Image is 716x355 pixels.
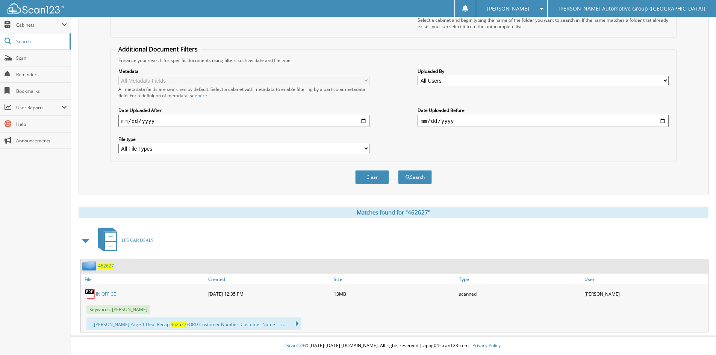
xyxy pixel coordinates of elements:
a: Type [457,274,583,284]
span: Announcements [16,137,67,144]
label: File type [118,136,369,142]
label: Metadata [118,68,369,74]
div: 13MB [332,286,457,301]
div: [DATE] 12:35 PM [206,286,332,301]
a: 462627 [98,263,114,269]
a: User [583,274,708,284]
span: Keywords: [PERSON_NAME] [86,305,150,314]
span: User Reports [16,104,62,111]
a: IN OFFICE [96,291,116,297]
input: start [118,115,369,127]
iframe: Chat Widget [678,319,716,355]
button: Clear [355,170,389,184]
span: [PERSON_NAME] [487,6,529,11]
span: Scan123 [286,342,304,349]
input: end [418,115,669,127]
span: Bookmarks [16,88,67,94]
a: here [197,92,207,99]
span: Help [16,121,67,127]
div: Select a cabinet and begin typing the name of the folder you want to search in. If the name match... [418,17,669,30]
img: scan123-logo-white.svg [8,3,64,14]
span: Cabinets [16,22,62,28]
a: LFS CAR DEALS [94,225,154,255]
span: Reminders [16,71,67,78]
label: Uploaded By [418,68,669,74]
div: [PERSON_NAME] [583,286,708,301]
label: Date Uploaded Before [418,107,669,113]
label: Date Uploaded After [118,107,369,113]
legend: Additional Document Filters [115,45,201,53]
div: © [DATE]-[DATE] [DOMAIN_NAME]. All rights reserved | appg04-scan123-com | [71,337,716,355]
div: ... [PERSON_NAME] Page 1 Deal Recap: FORD Customer Number: Customer Name ... : ... [86,317,301,330]
span: LFS CAR DEALS [122,237,154,243]
a: Created [206,274,332,284]
img: PDF.png [85,288,96,299]
span: Search [16,38,66,45]
a: File [81,274,206,284]
a: Size [332,274,457,284]
span: 462627 [171,321,186,328]
div: All metadata fields are searched by default. Select a cabinet with metadata to enable filtering b... [118,86,369,99]
button: Search [398,170,432,184]
div: Matches found for "462627" [79,207,708,218]
a: Privacy Policy [472,342,501,349]
div: scanned [457,286,583,301]
img: folder2.png [82,261,98,270]
span: [PERSON_NAME] Automotive Group ([GEOGRAPHIC_DATA]) [559,6,705,11]
div: Enhance your search for specific documents using filters such as date and file type. [115,57,672,63]
span: Scan [16,55,67,61]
